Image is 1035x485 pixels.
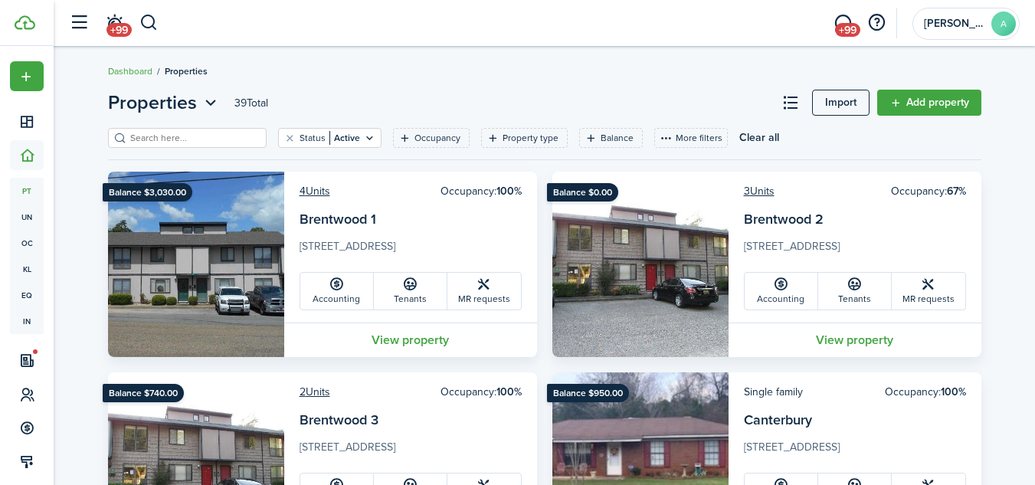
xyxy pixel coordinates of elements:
[496,183,522,199] b: 100%
[924,18,985,29] span: Allen
[744,439,966,464] card-description: [STREET_ADDRESS]
[108,64,152,78] a: Dashboard
[329,131,360,145] filter-tag-value: Active
[745,273,818,310] a: Accounting
[300,131,326,145] filter-tag-label: Status
[552,172,729,357] img: Property avatar
[165,64,208,78] span: Properties
[100,4,129,43] a: Notifications
[892,273,965,310] a: MR requests
[481,128,568,148] filter-tag: Open filter
[300,439,522,464] card-description: [STREET_ADDRESS]
[818,273,892,310] a: Tenants
[654,128,728,148] button: More filters
[108,89,221,116] button: Properties
[106,23,132,37] span: +99
[374,273,447,310] a: Tenants
[284,323,537,357] a: View property
[64,8,93,38] button: Open sidebar
[10,230,44,256] a: oc
[300,384,330,400] a: 2Units
[441,183,522,199] card-header-right: Occupancy:
[503,131,558,145] filter-tag-label: Property type
[10,308,44,334] a: in
[744,384,803,400] card-header-left: Single family
[601,131,634,145] filter-tag-label: Balance
[108,172,284,357] img: Property avatar
[283,132,296,144] button: Clear filter
[15,15,35,30] img: TenantCloud
[835,23,860,37] span: +99
[739,128,779,148] button: Clear all
[10,61,44,91] button: Open menu
[300,273,374,310] a: Accounting
[108,89,221,116] button: Open menu
[991,11,1016,36] avatar-text: A
[278,128,382,148] filter-tag: Open filter
[393,128,470,148] filter-tag: Open filter
[10,282,44,308] a: eq
[10,178,44,204] a: pt
[10,204,44,230] a: un
[108,89,197,116] span: Properties
[547,183,618,202] ribbon: Balance $0.00
[103,384,184,402] ribbon: Balance $740.00
[744,209,824,229] a: Brentwood 2
[941,384,966,400] b: 100%
[828,4,857,43] a: Messaging
[744,183,775,199] a: 3Units
[234,95,268,111] header-page-total: 39 Total
[891,183,966,199] card-header-right: Occupancy:
[547,384,629,402] ribbon: Balance $950.00
[103,183,192,202] ribbon: Balance $3,030.00
[139,10,159,36] button: Search
[744,238,966,263] card-description: [STREET_ADDRESS]
[300,209,376,229] a: Brentwood 1
[126,131,261,146] input: Search here...
[885,384,966,400] card-header-right: Occupancy:
[300,183,330,199] a: 4Units
[441,384,522,400] card-header-right: Occupancy:
[300,238,522,263] card-description: [STREET_ADDRESS]
[496,384,522,400] b: 100%
[300,410,378,430] a: Brentwood 3
[10,256,44,282] a: kl
[729,323,981,357] a: View property
[744,410,812,430] a: Canterbury
[579,128,643,148] filter-tag: Open filter
[877,90,981,116] a: Add property
[447,273,521,310] a: MR requests
[812,90,870,116] a: Import
[947,183,966,199] b: 67%
[414,131,460,145] filter-tag-label: Occupancy
[863,10,889,36] button: Open resource center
